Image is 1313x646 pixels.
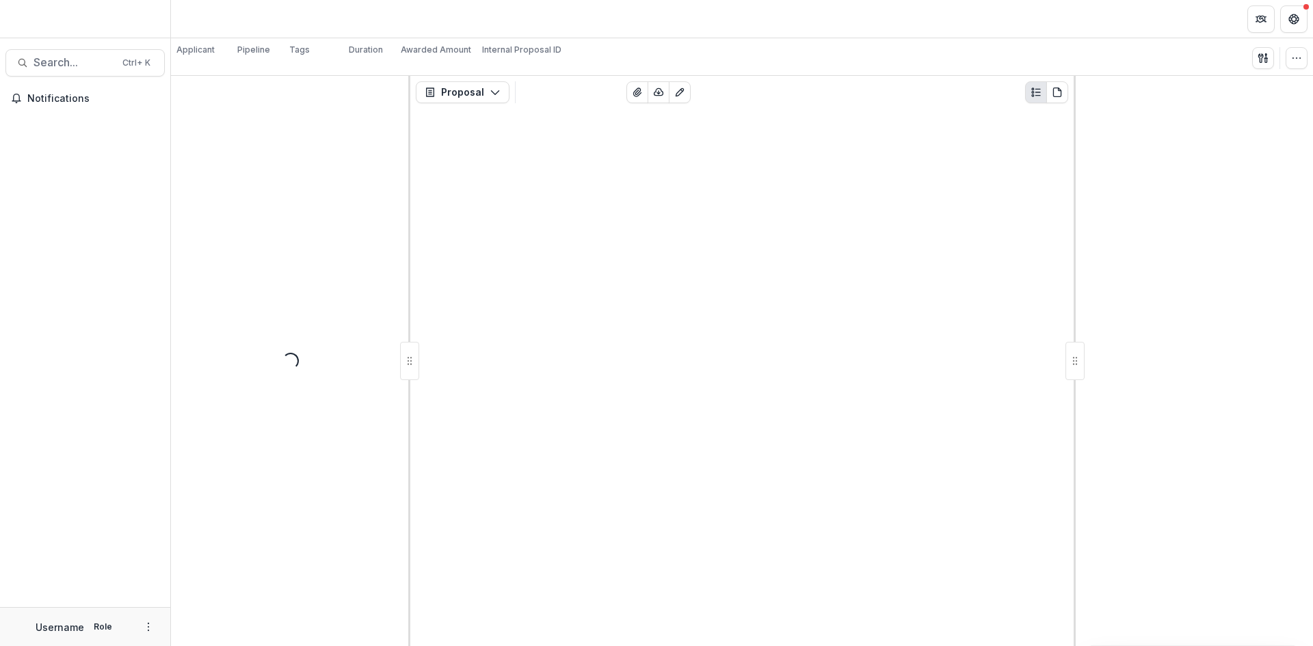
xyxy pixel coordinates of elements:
div: Ctrl + K [120,55,153,70]
p: Applicant [176,44,215,56]
button: Get Help [1280,5,1308,33]
button: Plaintext view [1025,81,1047,103]
button: Notifications [5,88,165,109]
button: Search... [5,49,165,77]
p: Role [90,621,116,633]
button: View Attached Files [626,81,648,103]
button: Partners [1247,5,1275,33]
p: Username [36,620,84,634]
span: Notifications [27,93,159,105]
p: Tags [289,44,310,56]
p: Awarded Amount [401,44,471,56]
button: More [140,619,157,635]
span: Search... [34,56,114,69]
p: Pipeline [237,44,270,56]
button: PDF view [1046,81,1068,103]
button: Proposal [416,81,509,103]
button: Edit as form [669,81,691,103]
p: Internal Proposal ID [482,44,561,56]
p: Duration [349,44,383,56]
